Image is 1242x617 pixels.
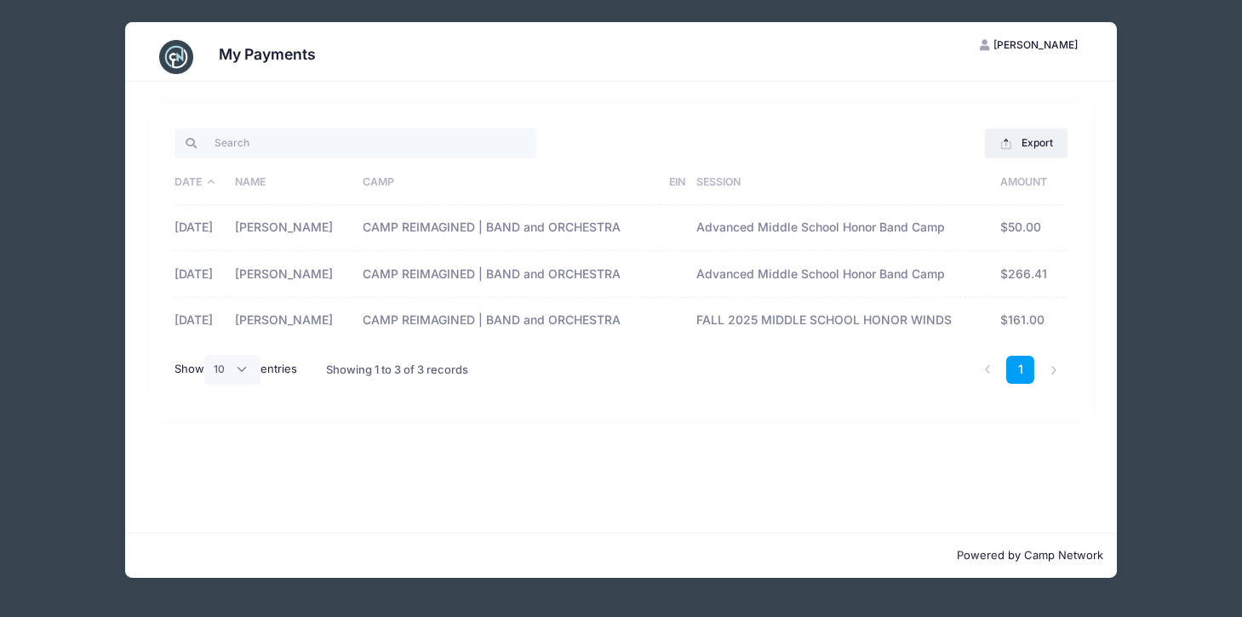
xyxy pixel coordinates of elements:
td: Advanced Middle School Honor Band Camp [688,251,992,297]
th: Amount: activate to sort column ascending [992,161,1062,205]
img: CampNetwork [159,40,193,74]
td: $50.00 [992,205,1062,251]
div: Showing 1 to 3 of 3 records [326,351,468,390]
td: Advanced Middle School Honor Band Camp [688,205,992,251]
td: $161.00 [992,298,1062,343]
td: [DATE] [175,251,226,297]
h3: My Payments [219,45,316,63]
label: Show entries [175,355,297,384]
td: CAMP REIMAGINED | BAND and ORCHESTRA [354,298,661,343]
th: Session: activate to sort column ascending [688,161,992,205]
a: 1 [1006,356,1034,384]
td: CAMP REIMAGINED | BAND and ORCHESTRA [354,251,661,297]
th: EIN: activate to sort column ascending [661,161,688,205]
select: Showentries [204,355,260,384]
td: [PERSON_NAME] [226,251,354,297]
td: [PERSON_NAME] [226,205,354,251]
p: Powered by Camp Network [139,547,1103,564]
td: [DATE] [175,205,226,251]
th: Camp: activate to sort column ascending [354,161,661,205]
td: CAMP REIMAGINED | BAND and ORCHESTRA [354,205,661,251]
th: Date: activate to sort column descending [175,161,226,205]
th: Name: activate to sort column ascending [226,161,354,205]
td: $266.41 [992,251,1062,297]
td: FALL 2025 MIDDLE SCHOOL HONOR WINDS [688,298,992,343]
td: [PERSON_NAME] [226,298,354,343]
input: Search [175,129,536,157]
button: [PERSON_NAME] [964,31,1092,60]
span: [PERSON_NAME] [993,38,1078,51]
button: Export [985,129,1067,157]
td: [DATE] [175,298,226,343]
